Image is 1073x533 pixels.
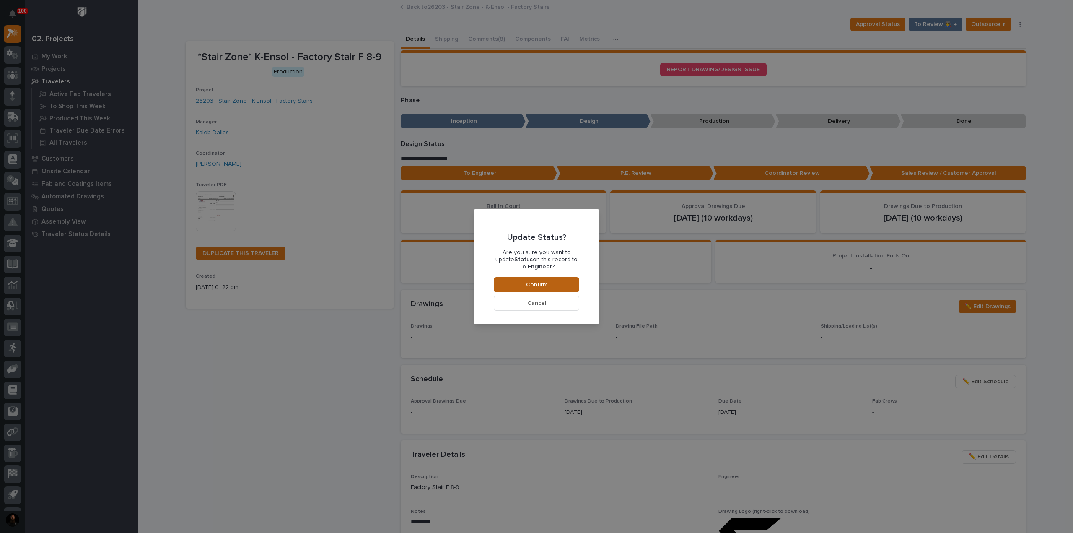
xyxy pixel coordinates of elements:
[507,232,566,242] p: Update Status?
[527,299,546,307] span: Cancel
[519,264,552,270] b: To Engineer
[514,257,533,263] b: Status
[494,277,579,292] button: Confirm
[526,281,547,289] span: Confirm
[494,296,579,311] button: Cancel
[494,249,579,270] p: Are you sure you want to update on this record to ?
